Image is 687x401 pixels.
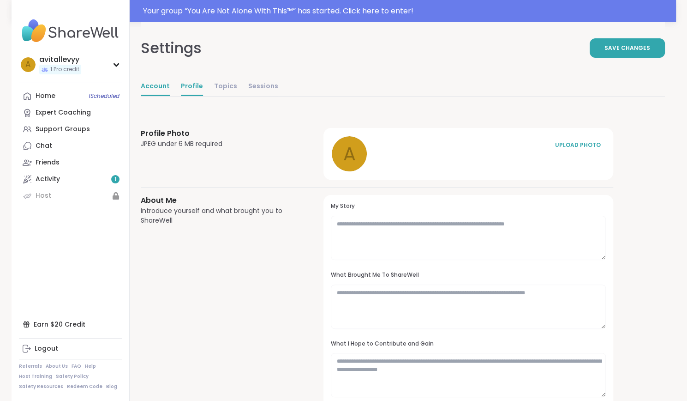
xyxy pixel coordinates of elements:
[19,121,122,138] a: Support Groups
[36,108,91,117] div: Expert Coaching
[19,373,52,380] a: Host Training
[19,383,63,390] a: Safety Resources
[143,6,670,17] div: Your group “ You Are Not Alone With This™ ” has started. Click here to enter!
[36,175,60,184] div: Activity
[39,55,81,65] div: avitallevyy
[36,158,60,167] div: Friends
[19,154,122,171] a: Friends
[50,66,79,73] span: 1 Pro credit
[555,141,601,149] div: UPLOAD PHOTO
[36,141,52,151] div: Chat
[56,373,89,380] a: Safety Policy
[19,340,122,357] a: Logout
[550,135,606,155] button: UPLOAD PHOTO
[19,188,122,204] a: Host
[46,363,68,370] a: About Us
[25,59,30,71] span: a
[181,78,203,96] a: Profile
[72,363,81,370] a: FAQ
[248,78,278,96] a: Sessions
[141,78,170,96] a: Account
[141,206,302,225] div: Introduce yourself and what brought you to ShareWell
[36,125,90,134] div: Support Groups
[331,340,605,348] h3: What I Hope to Contribute and Gain
[35,344,58,353] div: Logout
[331,271,605,279] h3: What Brought Me To ShareWell
[19,363,42,370] a: Referrals
[19,171,122,188] a: Activity1
[85,363,96,370] a: Help
[604,44,650,52] span: Save Changes
[19,104,122,121] a: Expert Coaching
[36,191,51,200] div: Host
[214,78,237,96] a: Topics
[36,91,55,101] div: Home
[590,38,665,58] button: Save Changes
[331,202,605,210] h3: My Story
[106,383,117,390] a: Blog
[114,176,116,183] span: 1
[67,383,102,390] a: Redeem Code
[89,92,119,100] span: 1 Scheduled
[19,138,122,154] a: Chat
[19,15,122,47] img: ShareWell Nav Logo
[19,88,122,104] a: Home1Scheduled
[141,195,302,206] h3: About Me
[141,128,302,139] h3: Profile Photo
[141,139,302,149] div: JPEG under 6 MB required
[141,37,202,59] div: Settings
[19,316,122,333] div: Earn $20 Credit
